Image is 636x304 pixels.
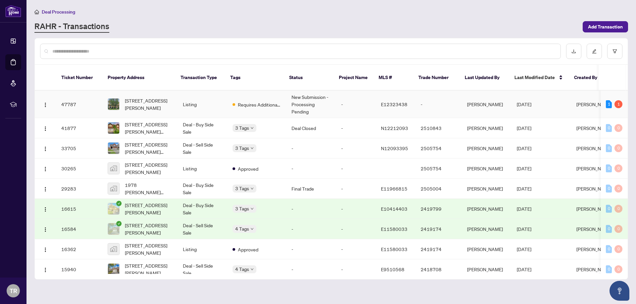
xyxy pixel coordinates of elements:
[125,262,172,277] span: [STREET_ADDRESS][PERSON_NAME]
[336,158,376,179] td: -
[235,144,249,152] span: 3 Tags
[576,266,612,272] span: [PERSON_NAME]
[381,186,407,192] span: E11966815
[462,219,511,239] td: [PERSON_NAME]
[606,225,612,233] div: 0
[576,186,612,192] span: [PERSON_NAME]
[125,161,172,176] span: [STREET_ADDRESS][PERSON_NAME]
[108,223,119,235] img: thumbnail-img
[108,183,119,194] img: thumbnail-img
[238,101,281,108] span: Requires Additional Docs
[415,239,462,259] td: 2419174
[40,123,51,133] button: Logo
[381,145,408,151] span: N12093395
[238,165,258,172] span: Approved
[43,126,48,131] img: Logo
[606,144,612,152] div: 0
[517,206,531,212] span: [DATE]
[178,199,227,219] td: Deal - Buy Side Sale
[614,164,622,172] div: 0
[238,246,258,253] span: Approved
[175,65,225,91] th: Transaction Type
[42,9,75,15] span: Deal Processing
[43,102,48,108] img: Logo
[125,121,172,135] span: [STREET_ADDRESS][PERSON_NAME][PERSON_NAME]
[334,65,373,91] th: Project Name
[606,100,612,108] div: 1
[612,49,617,54] span: filter
[592,49,597,54] span: edit
[250,227,254,231] span: down
[576,101,612,107] span: [PERSON_NAME]
[462,91,511,118] td: [PERSON_NAME]
[415,259,462,280] td: 2418708
[250,126,254,130] span: down
[614,265,622,273] div: 0
[102,65,175,91] th: Property Address
[517,186,531,192] span: [DATE]
[336,219,376,239] td: -
[462,199,511,219] td: [PERSON_NAME]
[336,259,376,280] td: -
[235,205,249,212] span: 3 Tags
[576,125,612,131] span: [PERSON_NAME]
[116,221,122,226] span: check-circle
[588,22,623,32] span: Add Transaction
[606,124,612,132] div: 0
[250,268,254,271] span: down
[606,164,612,172] div: 0
[576,206,612,212] span: [PERSON_NAME]
[583,21,628,32] button: Add Transaction
[614,245,622,253] div: 0
[373,65,413,91] th: MLS #
[614,100,622,108] div: 1
[286,179,336,199] td: Final Trade
[235,124,249,132] span: 3 Tags
[40,264,51,275] button: Logo
[178,91,227,118] td: Listing
[225,65,284,91] th: Tags
[336,239,376,259] td: -
[56,179,102,199] td: 29283
[40,99,51,109] button: Logo
[284,65,334,91] th: Status
[614,185,622,193] div: 0
[178,138,227,158] td: Deal - Sell Side Sale
[125,242,172,256] span: [STREET_ADDRESS][PERSON_NAME]
[250,147,254,150] span: down
[43,187,48,192] img: Logo
[614,225,622,233] div: 0
[576,165,612,171] span: [PERSON_NAME]
[517,125,531,131] span: [DATE]
[566,44,581,59] button: download
[587,44,602,59] button: edit
[462,239,511,259] td: [PERSON_NAME]
[43,146,48,152] img: Logo
[286,118,336,138] td: Deal Closed
[381,101,407,107] span: E12323438
[125,201,172,216] span: [STREET_ADDRESS][PERSON_NAME]
[336,199,376,219] td: -
[125,181,172,196] span: 1978 [PERSON_NAME][GEOGRAPHIC_DATA], [GEOGRAPHIC_DATA], [GEOGRAPHIC_DATA], [GEOGRAPHIC_DATA]
[286,158,336,179] td: -
[250,187,254,190] span: down
[235,265,249,273] span: 4 Tags
[286,138,336,158] td: -
[462,138,511,158] td: [PERSON_NAME]
[56,199,102,219] td: 16615
[178,259,227,280] td: Deal - Sell Side Sale
[415,158,462,179] td: 2505754
[43,166,48,172] img: Logo
[43,227,48,232] img: Logo
[381,206,407,212] span: E10414403
[40,143,51,153] button: Logo
[116,201,122,206] span: check-circle
[415,138,462,158] td: 2505754
[56,118,102,138] td: 41877
[415,199,462,219] td: 2419799
[609,281,629,301] button: Open asap
[286,259,336,280] td: -
[235,185,249,192] span: 3 Tags
[40,244,51,254] button: Logo
[336,91,376,118] td: -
